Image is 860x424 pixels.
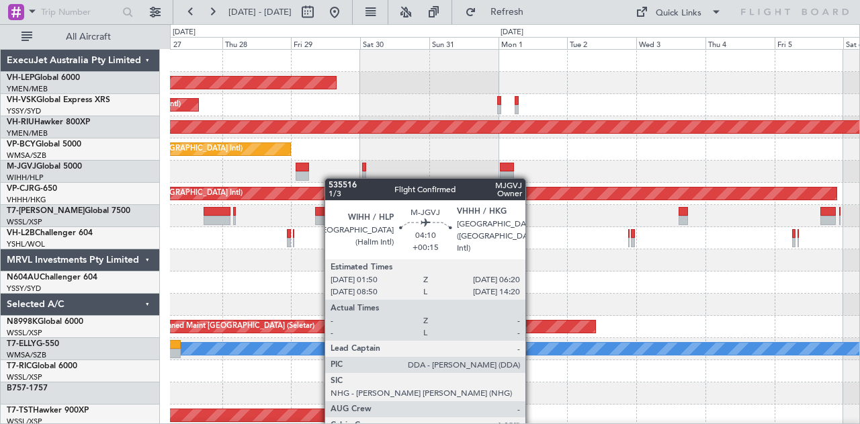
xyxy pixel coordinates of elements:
[291,37,360,49] div: Fri 29
[7,207,85,215] span: T7-[PERSON_NAME]
[7,372,42,382] a: WSSL/XSP
[7,350,46,360] a: WMSA/SZB
[7,140,81,149] a: VP-BCYGlobal 5000
[7,318,83,326] a: N8998KGlobal 6000
[7,96,110,104] a: VH-VSKGlobal Express XRS
[7,118,90,126] a: VH-RIUHawker 800XP
[7,362,32,370] span: T7-RIC
[7,106,41,116] a: YSSY/SYD
[429,37,499,49] div: Sun 31
[705,37,775,49] div: Thu 4
[7,207,130,215] a: T7-[PERSON_NAME]Global 7500
[7,128,48,138] a: YMEN/MEB
[7,284,41,294] a: YSSY/SYD
[222,37,292,49] div: Thu 28
[7,185,57,193] a: VP-CJRG-650
[7,239,45,249] a: YSHL/WOL
[479,7,535,17] span: Refresh
[7,273,40,282] span: N604AU
[7,140,36,149] span: VP-BCY
[7,217,42,227] a: WSSL/XSP
[7,74,80,82] a: VH-LEPGlobal 6000
[7,151,46,161] a: WMSA/SZB
[7,362,77,370] a: T7-RICGlobal 6000
[7,384,48,392] a: B757-1757
[7,84,48,94] a: YMEN/MEB
[173,27,196,38] div: [DATE]
[501,27,523,38] div: [DATE]
[7,407,89,415] a: T7-TSTHawker 900XP
[775,37,844,49] div: Fri 5
[7,340,36,348] span: T7-ELLY
[567,37,636,49] div: Tue 2
[7,173,44,183] a: WIHH/HLP
[15,26,146,48] button: All Aircraft
[459,1,540,23] button: Refresh
[7,229,35,237] span: VH-L2B
[656,7,701,20] div: Quick Links
[228,6,292,18] span: [DATE] - [DATE]
[7,163,82,171] a: M-JGVJGlobal 5000
[629,1,728,23] button: Quick Links
[7,96,36,104] span: VH-VSK
[7,273,97,282] a: N604AUChallenger 604
[360,37,429,49] div: Sat 30
[7,318,38,326] span: N8998K
[499,37,568,49] div: Mon 1
[7,340,59,348] a: T7-ELLYG-550
[7,328,42,338] a: WSSL/XSP
[153,37,222,49] div: Wed 27
[7,118,34,126] span: VH-RIU
[7,163,36,171] span: M-JGVJ
[35,32,142,42] span: All Aircraft
[7,407,33,415] span: T7-TST
[7,384,34,392] span: B757-1
[41,2,118,22] input: Trip Number
[636,37,705,49] div: Wed 3
[157,316,314,337] div: Planned Maint [GEOGRAPHIC_DATA] (Seletar)
[7,195,46,205] a: VHHH/HKG
[7,229,93,237] a: VH-L2BChallenger 604
[7,185,34,193] span: VP-CJR
[7,74,34,82] span: VH-LEP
